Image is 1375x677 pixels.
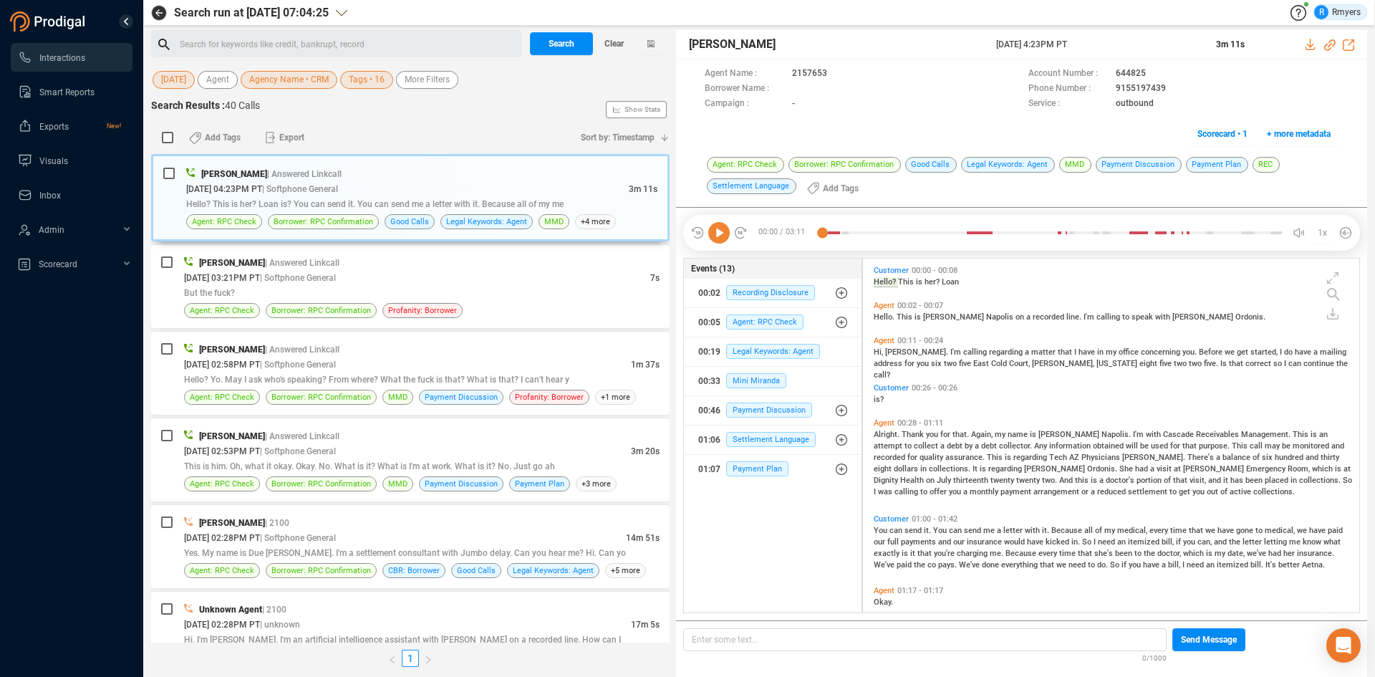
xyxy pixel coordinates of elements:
[192,215,256,229] span: Agent: RPC Check
[1024,464,1087,474] span: [PERSON_NAME]
[902,430,926,439] span: Thank
[1008,430,1030,439] span: name
[1187,453,1216,462] span: There's
[1237,347,1250,357] span: get
[1246,464,1288,474] span: Emergency
[11,146,132,175] li: Visuals
[944,359,959,368] span: two
[39,122,69,132] span: Exports
[1225,347,1237,357] span: we
[1013,453,1049,462] span: regarding
[988,464,1024,474] span: regarding
[1204,359,1220,368] span: five.
[544,215,564,229] span: MMD
[1093,441,1126,451] span: obtained
[1230,476,1245,485] span: has
[1049,441,1093,451] span: information
[1311,430,1319,439] span: is
[198,71,238,89] button: Agent
[1293,441,1331,451] span: monitored
[1320,347,1346,357] span: mailing
[1288,359,1303,368] span: can
[199,431,265,441] span: [PERSON_NAME]
[986,312,1015,322] span: Napolis
[1182,441,1199,451] span: that
[1173,476,1190,485] span: that
[39,53,85,63] span: Interactions
[190,390,254,404] span: Agent: RPC Check
[629,184,657,194] span: 3m 11s
[1133,430,1146,439] span: I'm
[349,71,385,89] span: Tags • 16
[576,476,617,491] span: +3 more
[1293,430,1311,439] span: This
[271,390,371,404] span: Borrower: RPC Confirmation
[940,430,952,439] span: for
[923,312,986,322] span: [PERSON_NAME]
[916,277,925,287] span: is
[1038,430,1101,439] span: [PERSON_NAME]
[947,441,965,451] span: debt
[186,199,564,209] span: Hello? This is her? Loan is? You can send it. You can send me a letter with it. Because all of my me
[388,304,457,317] span: Profanity: Borrower
[1222,453,1253,462] span: balance
[1081,453,1122,462] span: Physicians
[262,184,338,194] span: | Softphone General
[1312,464,1335,474] span: which
[1280,347,1284,357] span: I
[18,112,121,140] a: ExportsNew!
[1096,312,1122,322] span: calling
[952,430,971,439] span: that.
[684,279,862,307] button: 00:02Recording Disclosure
[151,245,670,328] div: [PERSON_NAME]| Answered Linkcall[DATE] 03:21PM PT| Softphone General7sBut the fuck?Agent: RPC Che...
[1126,441,1140,451] span: will
[1343,476,1352,485] span: So
[1066,312,1084,322] span: line.
[1122,453,1187,462] span: [PERSON_NAME].
[1016,476,1042,485] span: twenty
[684,367,862,395] button: 00:33Mini Miranda
[388,477,407,491] span: MMD
[1189,359,1204,368] span: two
[1273,359,1284,368] span: so
[184,461,555,471] span: This is him. Oh, what it okay. Okay. No. What is it? What is I'm at work. What is it? No. Just go ah
[1155,312,1172,322] span: with
[915,312,923,322] span: is
[199,345,265,355] span: [PERSON_NAME]
[390,215,429,229] span: Good Calls
[1159,359,1174,368] span: five
[581,126,655,149] span: Sort by: Timestamp
[726,432,816,447] span: Settlement Language
[186,184,262,194] span: [DATE] 04:23PM PT
[388,390,407,404] span: MMD
[874,464,894,474] span: eight
[1196,430,1241,439] span: Receivables
[267,169,342,179] span: | Answered Linkcall
[1199,347,1225,357] span: Before
[624,24,660,196] span: Show Stats
[698,399,720,422] div: 00:46
[1190,476,1208,485] span: visit,
[1229,359,1245,368] span: that
[184,375,569,385] span: Hello? Yo. May I ask who's speaking? From where? What the fuck is that? What is that? I can't hear y
[897,312,915,322] span: This
[1253,453,1262,462] span: of
[823,177,859,200] span: Add Tags
[1059,476,1075,485] span: And
[1282,441,1293,451] span: be
[1223,476,1230,485] span: it
[340,71,393,89] button: Tags • 16
[698,340,720,363] div: 00:19
[1267,123,1331,145] span: + more metadata
[241,71,337,89] button: Agency Name • CRM
[1009,359,1032,368] span: Court,
[1232,441,1250,451] span: This
[1262,453,1275,462] span: six
[206,71,229,89] span: Agent
[698,428,720,451] div: 01:06
[1319,430,1328,439] span: an
[405,71,450,89] span: More Filters
[684,337,862,366] button: 00:19Legal Keywords: Agent
[1250,347,1280,357] span: started,
[1135,464,1150,474] span: had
